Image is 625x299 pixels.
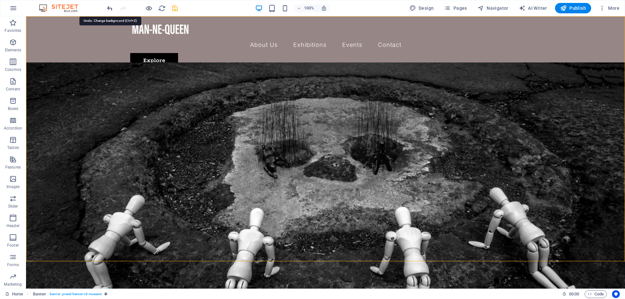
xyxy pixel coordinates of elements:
p: Columns [5,67,21,72]
p: Footer [7,243,19,248]
span: More [599,5,619,11]
span: Navigator [478,5,508,11]
span: : [574,292,575,296]
span: Publish [560,5,586,11]
button: 100% [294,4,317,12]
span: . banner .preset-banner-v3-museum [49,290,102,298]
span: AI Writer [519,5,547,11]
p: Boxes [8,106,19,111]
button: save [171,4,179,12]
p: Tables [7,145,19,150]
p: Features [5,165,21,170]
p: Content [6,87,20,92]
p: Marketing [4,282,22,287]
p: Elements [5,48,21,53]
button: Publish [555,3,591,13]
h6: 100% [304,4,314,12]
nav: breadcrumb [33,290,108,298]
span: Design [410,5,434,11]
p: Images [7,184,20,189]
h6: Session time [562,290,579,298]
a: Click to cancel selection. Double-click to open Pages [5,290,23,298]
p: Favorites [5,28,21,33]
button: Design [407,3,437,13]
button: Usercentrics [612,290,620,298]
p: Header [7,223,20,228]
button: reload [158,4,166,12]
button: More [596,3,622,13]
span: Pages [444,5,467,11]
span: 00 00 [569,290,579,298]
button: Click here to leave preview mode and continue editing [145,4,153,12]
button: Navigator [475,3,511,13]
button: undo [106,4,114,12]
i: On resize automatically adjust zoom level to fit chosen device. [321,5,327,11]
span: Click to select. Double-click to edit [33,290,47,298]
p: Slider [8,204,18,209]
button: AI Writer [516,3,550,13]
i: Save (Ctrl+S) [171,5,179,12]
img: Editor Logo [37,4,86,12]
button: Code [585,290,607,298]
p: Accordion [4,126,22,131]
span: Code [588,290,604,298]
div: Design (Ctrl+Alt+Y) [407,3,437,13]
i: This element is a customizable preset [104,292,107,296]
p: Forms [7,262,19,267]
button: Pages [441,3,469,13]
